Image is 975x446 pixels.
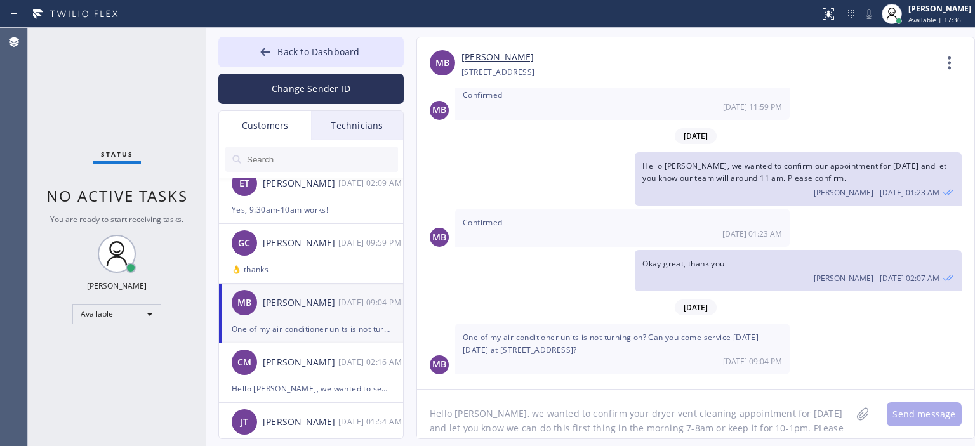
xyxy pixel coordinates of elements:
[461,65,534,79] div: [STREET_ADDRESS]
[246,147,398,172] input: Search
[232,322,390,336] div: One of my air conditioner units is not turning on? Can you come service [DATE][DATE] at [STREET_A...
[635,250,962,291] div: 07/24/2025 9:07 AM
[263,355,338,370] div: [PERSON_NAME]
[642,161,946,183] span: Hello [PERSON_NAME], we wanted to confirm our appointment for [DATE] and let you know our team wi...
[338,414,404,429] div: 08/25/2025 9:54 AM
[238,236,250,251] span: GC
[87,280,147,291] div: [PERSON_NAME]
[880,187,939,198] span: [DATE] 01:23 AM
[635,152,962,206] div: 07/24/2025 9:23 AM
[461,50,534,65] a: [PERSON_NAME]
[263,236,338,251] div: [PERSON_NAME]
[723,102,782,112] span: [DATE] 11:59 PM
[455,209,790,247] div: 07/24/2025 9:23 AM
[722,228,782,239] span: [DATE] 01:23 AM
[435,56,449,70] span: MB
[237,355,251,370] span: CM
[455,324,790,374] div: 08/26/2025 9:04 AM
[432,230,446,245] span: MB
[232,202,390,217] div: Yes, 9:30am-10am works!
[432,103,446,117] span: MB
[463,217,503,228] span: Confirmed
[338,295,404,310] div: 08/26/2025 9:04 AM
[311,111,403,140] div: Technicians
[241,415,248,430] span: JT
[338,235,404,250] div: 08/26/2025 9:59 AM
[263,296,338,310] div: [PERSON_NAME]
[814,187,873,198] span: [PERSON_NAME]
[908,3,971,14] div: [PERSON_NAME]
[218,37,404,67] button: Back to Dashboard
[72,304,161,324] div: Available
[232,381,390,396] div: Hello [PERSON_NAME], we wanted to see if we could offer you to reschedule the Air Duct Cleaning e...
[338,355,404,369] div: 08/25/2025 9:16 AM
[463,89,503,100] span: Confirmed
[642,258,724,269] span: Okay great, thank you
[219,111,311,140] div: Customers
[232,262,390,277] div: 👌 thanks
[463,332,759,355] span: One of my air conditioner units is not turning on? Can you come service [DATE][DATE] at [STREET_A...
[338,176,404,190] div: 08/26/2025 9:09 AM
[860,5,878,23] button: Mute
[908,15,961,24] span: Available | 17:36
[455,81,790,119] div: 07/21/2025 9:59 AM
[237,296,251,310] span: MB
[46,185,188,206] span: No active tasks
[675,299,717,315] span: [DATE]
[814,273,873,284] span: [PERSON_NAME]
[723,356,782,367] span: [DATE] 09:04 PM
[218,74,404,104] button: Change Sender ID
[277,46,359,58] span: Back to Dashboard
[432,357,446,372] span: MB
[880,273,939,284] span: [DATE] 02:07 AM
[239,176,249,191] span: ET
[263,176,338,191] div: [PERSON_NAME]
[887,402,962,426] button: Send message
[263,415,338,430] div: [PERSON_NAME]
[101,150,133,159] span: Status
[675,128,717,144] span: [DATE]
[50,214,183,225] span: You are ready to start receiving tasks.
